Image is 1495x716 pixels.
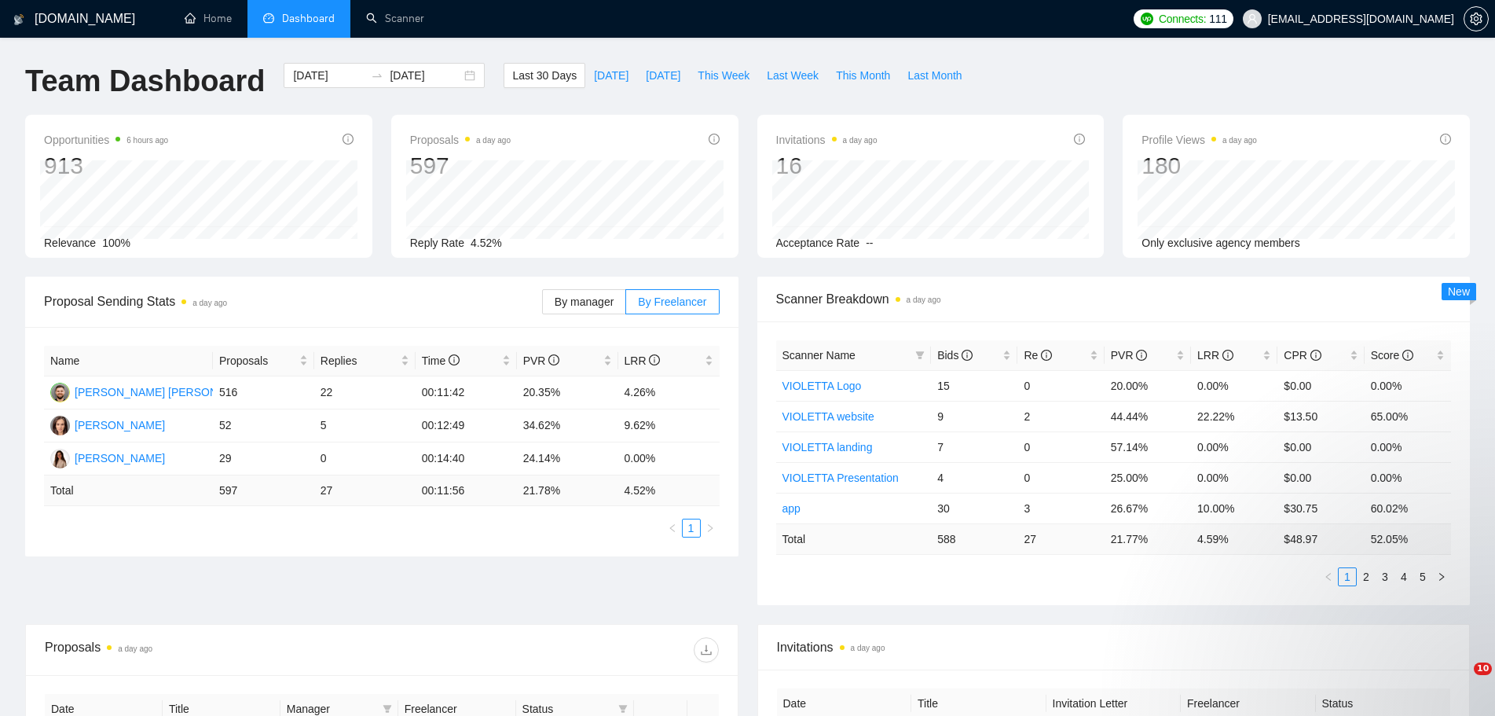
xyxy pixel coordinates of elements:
span: Dashboard [282,12,335,25]
time: a day ago [192,299,227,307]
span: By manager [555,296,614,308]
li: Next Page [701,519,720,538]
td: 26.67% [1105,493,1191,523]
time: a day ago [1222,136,1257,145]
td: 5 [314,409,416,442]
span: CPR [1284,349,1321,362]
span: Connects: [1159,10,1206,28]
td: 24.14% [517,442,618,475]
td: 00:11:42 [416,376,517,409]
span: Acceptance Rate [776,237,860,249]
span: swap-right [371,69,383,82]
div: [PERSON_NAME] [75,417,165,434]
td: 597 [213,475,314,506]
button: left [663,519,682,538]
span: Replies [321,352,398,369]
span: 10 [1474,663,1492,675]
a: app [782,502,801,515]
span: -- [866,237,873,249]
button: Last Month [899,63,970,88]
a: 1 [683,520,700,537]
a: setting [1464,13,1489,25]
img: VY [50,416,70,435]
span: info-circle [548,354,559,365]
h1: Team Dashboard [25,63,265,100]
td: 52 [213,409,314,442]
input: End date [390,67,461,84]
span: Profile Views [1141,130,1257,149]
td: 7 [931,431,1017,462]
span: info-circle [1222,350,1233,361]
span: user [1247,13,1258,24]
span: 100% [102,237,130,249]
td: 4 [931,462,1017,493]
img: KY [50,383,70,402]
td: 9 [931,401,1017,431]
button: Last Week [758,63,827,88]
a: VIOLETTA Presentation [782,472,899,484]
button: download [694,637,719,663]
span: info-circle [709,134,720,145]
span: filter [915,351,925,360]
time: a day ago [843,136,878,145]
span: setting [1464,13,1488,25]
td: 30 [931,493,1017,523]
span: 111 [1209,10,1226,28]
td: 0 [1017,462,1104,493]
div: 16 [776,151,878,181]
td: Total [44,475,213,506]
td: 44.44% [1105,401,1191,431]
td: 21.78 % [517,475,618,506]
a: VY[PERSON_NAME] [50,418,165,431]
img: HB [50,449,70,468]
button: Last 30 Days [504,63,585,88]
td: 21.77 % [1105,523,1191,554]
td: 20.35% [517,376,618,409]
a: HB[PERSON_NAME] [50,451,165,464]
th: Name [44,346,213,376]
li: Previous Page [663,519,682,538]
span: Scanner Breakdown [776,289,1452,309]
iframe: Intercom live chat [1442,663,1479,700]
button: This Month [827,63,899,88]
td: 0 [1017,370,1104,401]
span: [DATE] [594,67,628,84]
span: Invitations [777,637,1451,657]
a: VIOLETTA Logo [782,380,862,392]
span: dashboard [263,13,274,24]
span: [DATE] [646,67,680,84]
td: 00:12:49 [416,409,517,442]
span: New [1448,285,1470,298]
td: 29 [213,442,314,475]
td: 57.14% [1105,431,1191,462]
span: left [668,523,677,533]
td: 2 [1017,401,1104,431]
a: VIOLETTA website [782,410,874,423]
span: Proposals [410,130,511,149]
span: info-circle [343,134,354,145]
input: Start date [293,67,365,84]
span: Opportunities [44,130,168,149]
td: 00:14:40 [416,442,517,475]
time: a day ago [907,296,941,304]
img: upwork-logo.png [1141,13,1153,25]
span: PVR [1111,349,1148,362]
td: 00:11:56 [416,475,517,506]
div: 597 [410,151,511,181]
span: info-circle [1440,134,1451,145]
td: 15 [931,370,1017,401]
span: Bids [937,349,973,362]
span: This Week [698,67,749,84]
th: Replies [314,346,416,376]
span: filter [618,704,628,714]
span: Re [1024,349,1052,362]
span: info-circle [1041,350,1052,361]
time: a day ago [476,136,511,145]
td: 0.00% [618,442,720,475]
td: 34.62% [517,409,618,442]
a: homeHome [185,12,232,25]
span: 4.52% [471,237,502,249]
span: info-circle [1074,134,1085,145]
td: 9.62% [618,409,720,442]
span: filter [912,343,928,367]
